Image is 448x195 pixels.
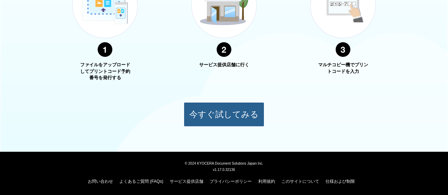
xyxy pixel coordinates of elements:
[213,167,235,172] span: v1.17.0.32136
[170,179,203,184] a: サービス提供店舗
[281,179,319,184] a: このサイトについて
[184,102,264,127] button: 今すぐ試してみる
[198,62,250,68] p: サービス提供店舗に行く
[88,179,113,184] a: お問い合わせ
[210,179,252,184] a: プライバシーポリシー
[317,62,369,75] p: マルチコピー機でプリントコードを入力
[185,161,264,165] span: © 2024 KYOCERA Document Solutions Japan Inc.
[325,179,355,184] a: 仕様および制限
[119,179,163,184] a: よくあるご質問 (FAQs)
[79,62,131,81] p: ファイルをアップロードしてプリントコード予約番号を発行する
[258,179,275,184] a: 利用規約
